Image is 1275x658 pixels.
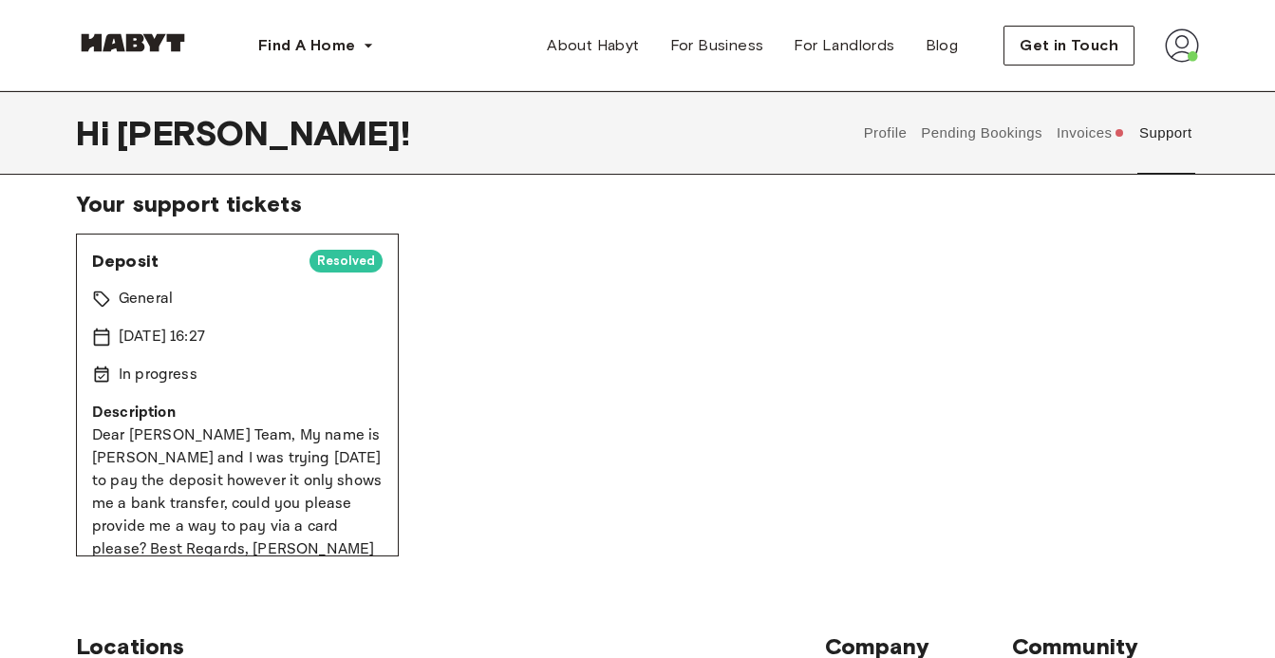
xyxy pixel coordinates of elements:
[1003,26,1134,66] button: Get in Touch
[856,91,1199,175] div: user profile tabs
[861,91,909,175] button: Profile
[92,424,383,630] p: Dear [PERSON_NAME] Team, My name is [PERSON_NAME] and I was trying [DATE] to pay the deposit howe...
[655,27,779,65] a: For Business
[670,34,764,57] span: For Business
[1054,91,1127,175] button: Invoices
[243,27,389,65] button: Find A Home
[76,190,1199,218] span: Your support tickets
[76,33,190,52] img: Habyt
[117,113,410,153] span: [PERSON_NAME] !
[92,402,383,424] p: Description
[910,27,974,65] a: Blog
[532,27,654,65] a: About Habyt
[119,326,205,348] p: [DATE] 16:27
[1165,28,1199,63] img: avatar
[794,34,894,57] span: For Landlords
[1136,91,1194,175] button: Support
[76,113,117,153] span: Hi
[258,34,355,57] span: Find A Home
[778,27,909,65] a: For Landlords
[547,34,639,57] span: About Habyt
[919,91,1045,175] button: Pending Bookings
[119,288,173,310] p: General
[1020,34,1118,57] span: Get in Touch
[119,364,197,386] p: In progress
[309,252,383,271] span: Resolved
[926,34,959,57] span: Blog
[92,250,294,273] span: Deposit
